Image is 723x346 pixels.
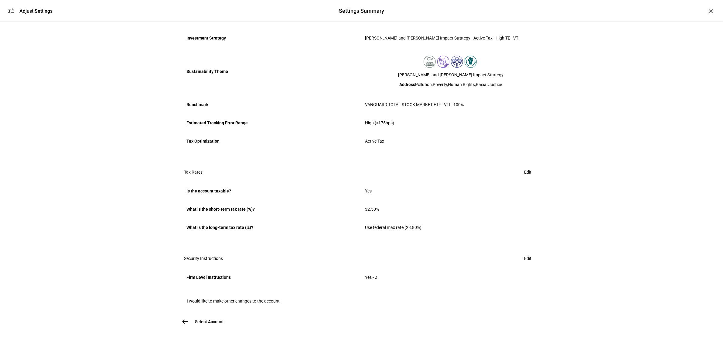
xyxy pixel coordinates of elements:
div: Estimated Tracking Error Range [187,118,358,128]
div: What is the long-term tax rate (%)? [187,223,358,232]
span: Active Tax [365,139,384,144]
span: 32.50% [365,207,379,212]
img: humanRights.colored.svg [451,56,463,68]
mat-icon: tune [7,7,15,15]
span: Use federal max rate (23.80%) [365,225,422,230]
span: Racial Justice [476,82,502,87]
h3: Security Instructions [184,256,223,261]
span: Select Account [195,319,224,325]
td: VTI [444,101,454,108]
b: Address [400,82,415,87]
span: Poverty , [433,82,448,87]
span: I would like to make other changes to the account [187,299,280,303]
div: × [706,6,716,16]
div: Tax Optimization [187,136,358,146]
div: Settings Summary [339,7,384,15]
div: Adjust Settings [19,8,53,14]
mat-icon: west [182,318,189,325]
td: VANGUARD TOTAL STOCK MARKET ETF [365,101,444,108]
div: Firm Level Instructions [187,272,358,282]
h3: Tax Rates [184,170,203,175]
img: pollution.colored.svg [424,56,436,68]
div: Investment Strategy [187,33,358,43]
button: Edit [517,252,539,265]
button: Select Account [179,316,231,328]
img: poverty.colored.svg [437,56,449,68]
span: Edit [524,252,532,265]
span: High (>175bps) [365,120,394,125]
div: What is the short-term tax rate (%)? [187,204,358,214]
div: Benchmark [187,100,358,109]
span: Yes [365,189,372,193]
span: Edit [524,166,532,178]
button: Edit [517,166,539,178]
div: Is the account taxable? [187,186,358,196]
span: Yes - 2 [365,275,377,280]
span: Human Rights , [448,82,476,87]
span: Pollution , [415,82,433,87]
td: 100% [454,101,464,108]
span: [PERSON_NAME] and [PERSON_NAME] Impact Strategy - Active Tax - High TE - VTI [365,36,520,40]
img: racialJustice.colored.svg [465,56,477,68]
div: [PERSON_NAME] and [PERSON_NAME] Impact Strategy [365,72,537,77]
div: Sustainability Theme [187,67,358,76]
